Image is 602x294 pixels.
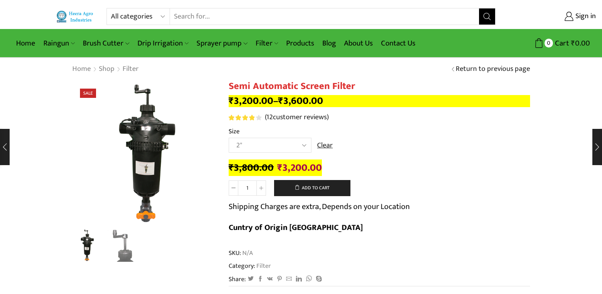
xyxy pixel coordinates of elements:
span: ₹ [277,159,283,176]
span: Cart [553,38,569,49]
a: Brush Cutter [79,34,133,53]
a: Home [12,34,39,53]
label: Size [229,127,240,136]
div: Rated 3.92 out of 5 [229,115,261,120]
li: 1 / 2 [70,230,103,262]
a: Filter [255,261,271,271]
nav: Breadcrumb [72,64,139,75]
a: Sprayer pump [192,34,251,53]
a: Shop [98,64,115,75]
a: Filter [122,64,139,75]
bdi: 3,800.00 [229,159,274,176]
span: N/A [241,248,253,258]
a: Products [282,34,318,53]
bdi: 0.00 [571,37,590,50]
span: Rated out of 5 based on customer ratings [229,115,254,120]
p: – [229,95,530,107]
p: Shipping Charges are extra, Depends on your Location [229,200,410,213]
a: Drip Irrigation [133,34,192,53]
input: Product quantity [238,180,256,196]
a: About Us [340,34,377,53]
input: Search for... [170,8,479,25]
h1: Semi Automatic Screen Filter [229,81,530,92]
span: 12 [229,115,263,120]
span: ₹ [571,37,575,50]
a: Contact Us [377,34,420,53]
b: Cuntry of Origin [GEOGRAPHIC_DATA] [229,221,363,234]
a: Blog [318,34,340,53]
a: Clear options [317,141,333,151]
a: Home [72,64,91,75]
span: Share: [229,275,246,284]
button: Add to cart [274,180,350,196]
bdi: 3,200.00 [229,93,273,109]
span: SKU: [229,248,530,258]
bdi: 3,200.00 [277,159,322,176]
span: ₹ [229,159,234,176]
span: Sign in [573,11,596,22]
div: 1 / 2 [72,81,217,226]
a: Raingun [39,34,79,53]
span: Sale [80,89,96,98]
bdi: 3,600.00 [278,93,323,109]
span: ₹ [229,93,234,109]
span: 12 [266,111,273,123]
span: 0 [545,39,553,47]
a: (12customer reviews) [265,112,329,123]
a: Return to previous page [456,64,530,75]
a: Sign in [508,9,596,24]
button: Search button [479,8,495,25]
img: Semi Automatic Screen Filter [70,228,103,262]
a: 0 Cart ₹0.00 [504,36,590,51]
li: 2 / 2 [107,230,141,262]
a: 2 [107,230,141,263]
a: Filter [252,34,282,53]
span: ₹ [278,93,283,109]
span: Category: [229,261,271,271]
